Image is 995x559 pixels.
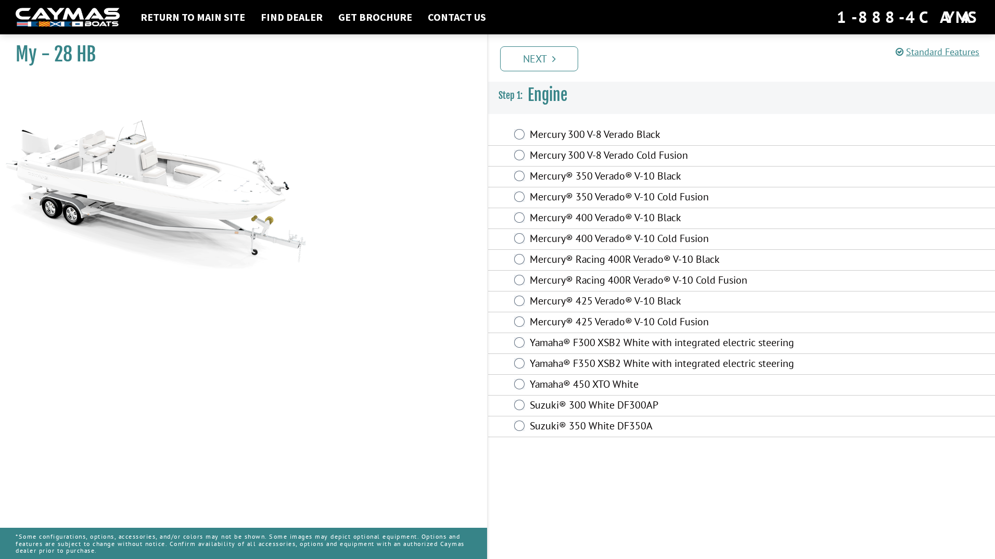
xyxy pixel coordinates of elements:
[500,46,578,71] a: Next
[256,10,328,24] a: Find Dealer
[16,43,461,66] h1: My - 28 HB
[16,528,471,559] p: *Some configurations, options, accessories, and/or colors may not be shown. Some images may depic...
[530,170,809,185] label: Mercury® 350 Verado® V-10 Black
[530,399,809,414] label: Suzuki® 300 White DF300AP
[530,149,809,164] label: Mercury 300 V-8 Verado Cold Fusion
[530,190,809,206] label: Mercury® 350 Verado® V-10 Cold Fusion
[530,357,809,372] label: Yamaha® F350 XSB2 White with integrated electric steering
[530,253,809,268] label: Mercury® Racing 400R Verado® V-10 Black
[530,232,809,247] label: Mercury® 400 Verado® V-10 Cold Fusion
[896,46,979,58] a: Standard Features
[423,10,491,24] a: Contact Us
[530,420,809,435] label: Suzuki® 350 White DF350A
[530,336,809,351] label: Yamaha® F300 XSB2 White with integrated electric steering
[530,128,809,143] label: Mercury 300 V-8 Verado Black
[135,10,250,24] a: Return to main site
[333,10,417,24] a: Get Brochure
[530,295,809,310] label: Mercury® 425 Verado® V-10 Black
[530,315,809,331] label: Mercury® 425 Verado® V-10 Cold Fusion
[488,76,995,115] h3: Engine
[16,8,120,27] img: white-logo-c9c8dbefe5ff5ceceb0f0178aa75bf4bb51f6bca0971e226c86eb53dfe498488.png
[530,378,809,393] label: Yamaha® 450 XTO White
[530,211,809,226] label: Mercury® 400 Verado® V-10 Black
[530,274,809,289] label: Mercury® Racing 400R Verado® V-10 Cold Fusion
[497,45,995,71] ul: Pagination
[837,6,979,29] div: 1-888-4CAYMAS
